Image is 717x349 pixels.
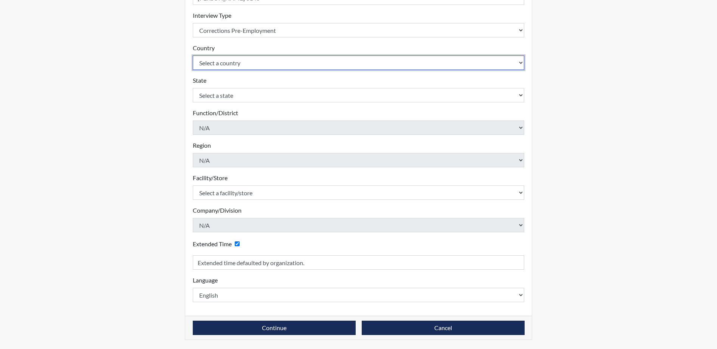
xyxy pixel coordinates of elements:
label: Facility/Store [193,173,228,182]
label: State [193,76,206,85]
div: Checking this box will provide the interviewee with an accomodation of extra time to answer each ... [193,238,243,249]
label: Interview Type [193,11,231,20]
label: Language [193,276,218,285]
label: Company/Division [193,206,242,215]
button: Continue [193,321,356,335]
label: Region [193,141,211,150]
label: Extended Time [193,239,232,249]
button: Cancel [362,321,525,335]
label: Country [193,43,215,53]
input: Reason for Extension [193,255,525,270]
label: Function/District [193,108,238,117]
